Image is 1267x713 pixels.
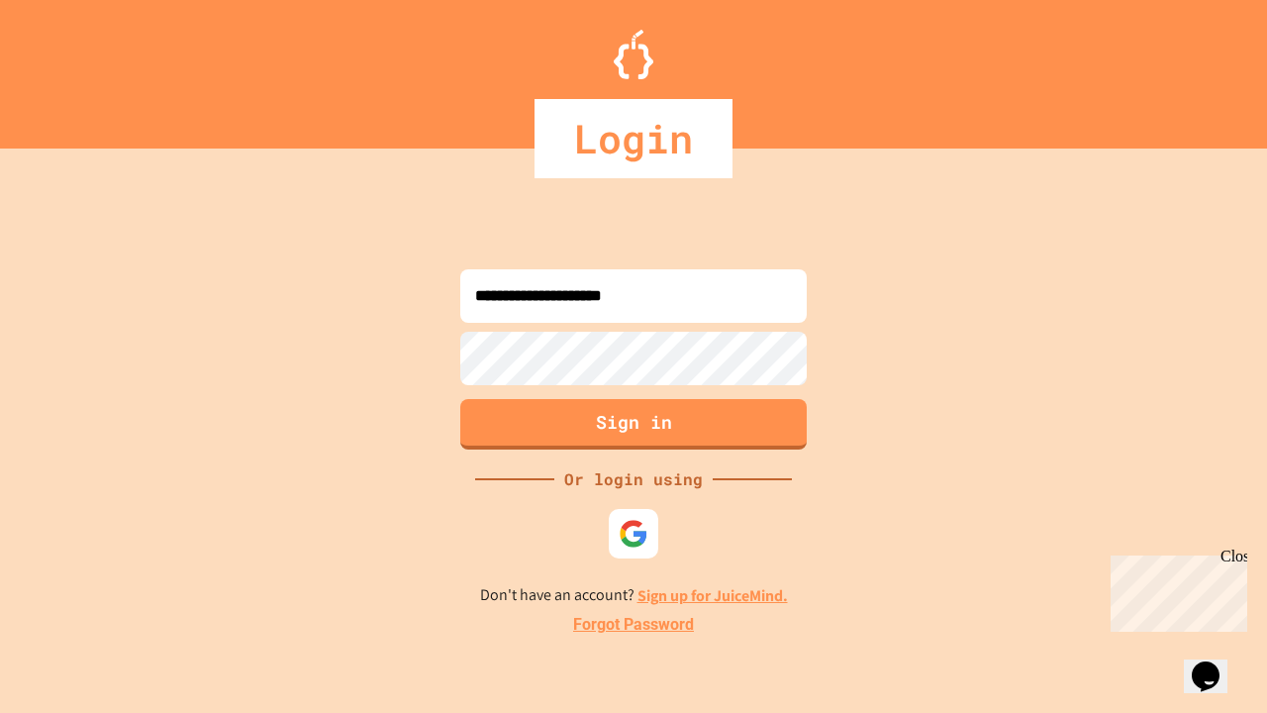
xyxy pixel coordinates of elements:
img: Logo.svg [614,30,653,79]
div: Login [535,99,732,178]
div: Chat with us now!Close [8,8,137,126]
iframe: chat widget [1184,634,1247,693]
a: Sign up for JuiceMind. [637,585,788,606]
a: Forgot Password [573,613,694,637]
iframe: chat widget [1103,548,1247,632]
button: Sign in [460,399,807,450]
div: Or login using [554,467,713,491]
p: Don't have an account? [480,583,788,608]
img: google-icon.svg [619,519,648,549]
